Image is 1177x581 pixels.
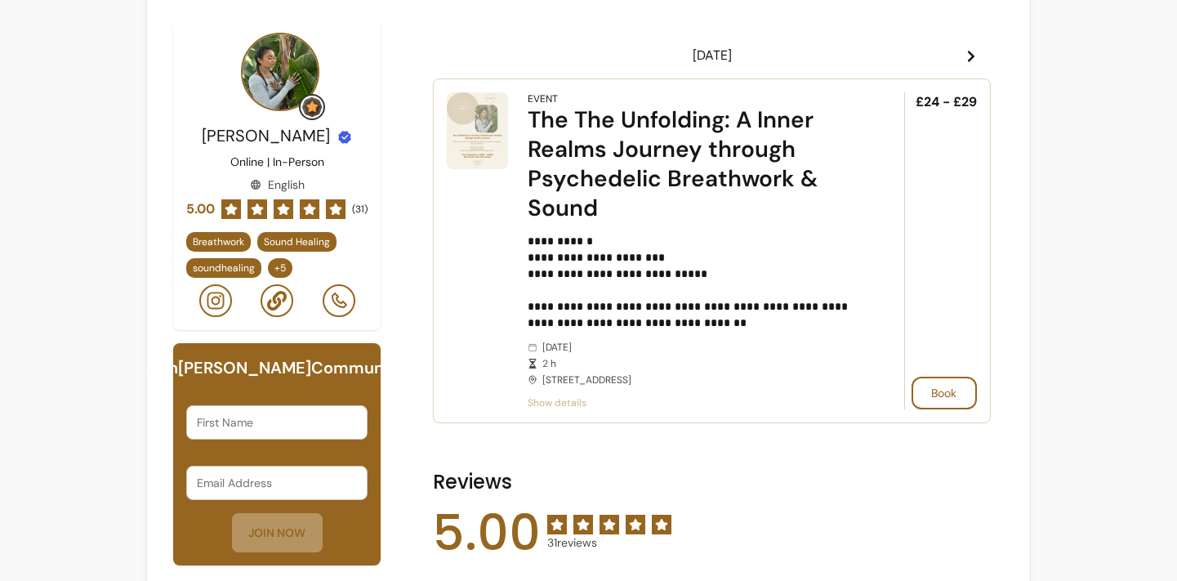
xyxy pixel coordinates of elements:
span: 2 h [542,357,858,370]
span: 5.00 [186,199,215,219]
input: First Name [197,414,357,431]
img: The The Unfolding: A Inner Realms Journey through Psychedelic Breathwork & Sound [447,92,508,169]
span: 5.00 [433,508,541,557]
h6: Join [PERSON_NAME] Community! [145,356,409,379]
div: The The Unfolding: A Inner Realms Journey through Psychedelic Breathwork & Sound [528,105,858,223]
span: [PERSON_NAME] [202,125,330,146]
span: Show details [528,396,858,409]
header: [DATE] [433,39,991,72]
span: soundhealing [193,261,255,275]
h2: Reviews [433,469,991,495]
span: Breathwork [193,235,244,248]
button: Book [912,377,977,409]
div: Event [528,92,558,105]
span: ( 31 ) [352,203,368,216]
div: [DATE] [STREET_ADDRESS] [528,341,858,387]
div: English [250,177,305,193]
span: £24 - £29 [916,92,977,112]
span: Sound Healing [264,235,330,248]
img: Grow [302,97,322,117]
span: + 5 [271,261,289,275]
p: Online | In-Person [230,154,324,170]
span: 31 reviews [547,534,671,551]
input: Email Address [197,475,357,491]
img: Provider image [241,33,319,111]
